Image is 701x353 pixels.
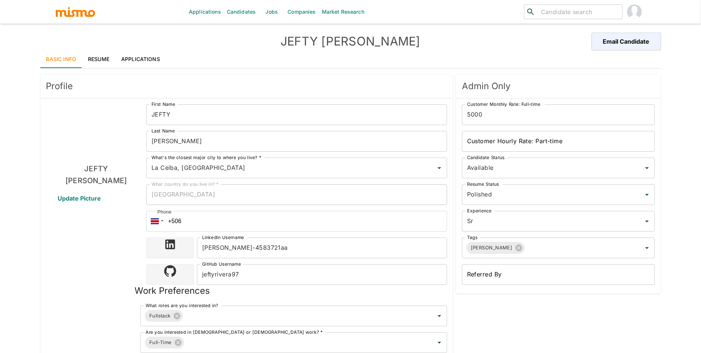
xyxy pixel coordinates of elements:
[146,302,218,309] label: What roles are you interested in?
[467,234,477,241] label: Tags
[49,189,110,207] span: Update Picture
[202,261,241,267] label: GitHub Username
[462,80,655,92] span: Admin Only
[145,312,175,320] span: Fullstack
[195,34,506,49] h4: JEFTY [PERSON_NAME]
[642,243,652,253] button: Open
[467,181,499,187] label: Resume Status
[467,154,504,161] label: Candidate Status
[145,337,184,349] div: Full-Time
[642,189,652,200] button: Open
[202,234,244,241] label: LinkedIn Username
[152,101,175,107] label: First Name
[467,208,491,214] label: Experience
[145,310,183,322] div: Fullstack
[627,4,642,19] img: Maria Lujan Ciommo
[434,163,445,173] button: Open
[152,181,219,187] label: What country do you live in? *
[40,50,82,68] a: Basic Info
[434,311,445,321] button: Open
[466,243,517,252] span: [PERSON_NAME]
[156,208,173,216] div: Phone
[642,163,652,173] button: Open
[152,154,261,161] label: What's the closest major city to where you live? *
[146,211,166,232] div: Costa Rica: + 506
[146,211,447,232] input: 1 (702) 123-4567
[146,329,323,335] label: Are you interested in [DEMOGRAPHIC_DATA] or [DEMOGRAPHIC_DATA] work? *
[135,285,210,297] h5: Work Preferences
[115,50,166,68] a: Applications
[466,242,525,254] div: [PERSON_NAME]
[642,216,652,226] button: Open
[592,33,661,50] button: Email Candidate
[145,338,176,347] span: Full-Time
[82,50,115,68] a: Resume
[434,337,445,348] button: Open
[538,7,619,17] input: Candidate search
[152,128,175,134] label: Last Name
[46,163,146,186] h6: JEFTY [PERSON_NAME]
[68,104,124,160] img: JEFTY RIVERA
[55,6,96,17] img: logo
[467,101,540,107] label: Customer Monthly Rate: Full-time
[46,80,447,92] span: Profile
